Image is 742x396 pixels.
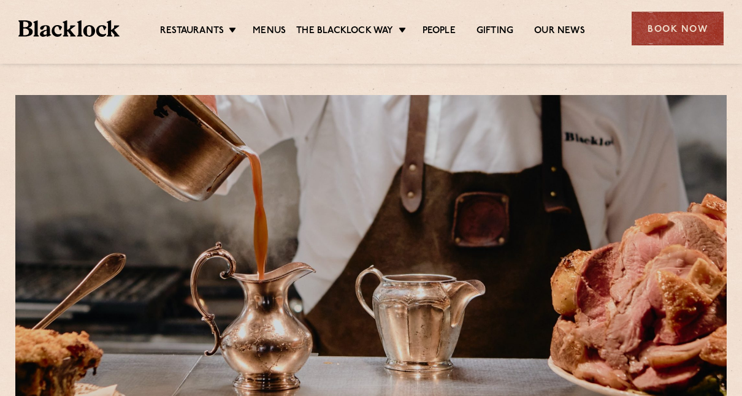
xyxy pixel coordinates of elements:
img: BL_Textured_Logo-footer-cropped.svg [18,20,120,37]
div: Book Now [632,12,724,45]
a: People [423,25,456,39]
a: Gifting [476,25,513,39]
a: Restaurants [160,25,224,39]
a: Menus [253,25,286,39]
a: The Blacklock Way [296,25,393,39]
a: Our News [534,25,585,39]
